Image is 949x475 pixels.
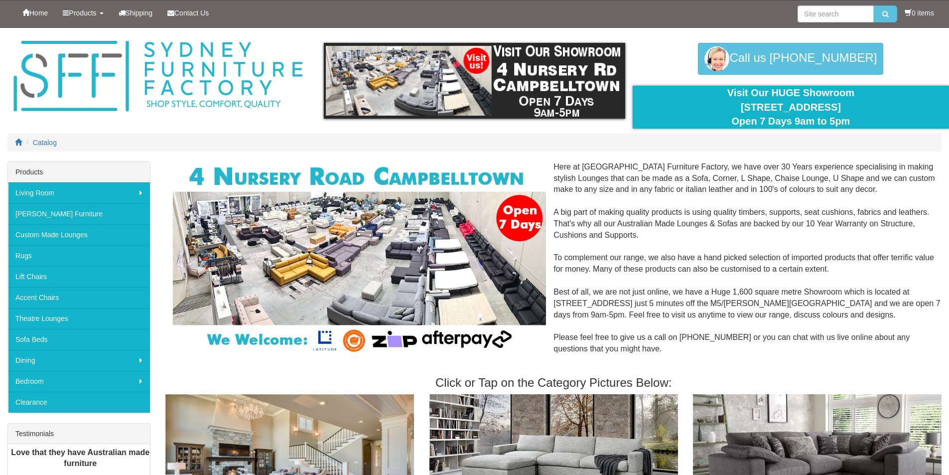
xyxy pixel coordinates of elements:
a: Catalog [33,139,57,147]
span: Home [29,9,48,17]
div: Testimonials [8,424,150,444]
a: Theatre Lounges [8,308,150,329]
a: Living Room [8,182,150,203]
a: Sofa Beds [8,329,150,350]
span: Products [69,9,96,17]
a: [PERSON_NAME] Furniture [8,203,150,224]
a: Home [15,0,55,25]
span: Shipping [126,9,153,17]
a: Products [55,0,111,25]
img: Sydney Furniture Factory [8,38,307,115]
li: 0 items [905,8,934,18]
div: Products [8,162,150,182]
div: Here at [GEOGRAPHIC_DATA] Furniture Factory, we have over 30 Years experience specialising in mak... [165,161,942,366]
b: Love that they have Australian made furniture [11,448,149,468]
h3: Click or Tap on the Category Pictures Below: [165,376,942,389]
a: Custom Made Lounges [8,224,150,245]
img: Corner Modular Lounges [173,161,546,355]
a: Shipping [111,0,160,25]
img: showroom.gif [324,43,625,119]
a: Rugs [8,245,150,266]
a: Dining [8,350,150,371]
span: Contact Us [174,9,209,17]
a: Accent Chairs [8,287,150,308]
div: Visit Our HUGE Showroom [STREET_ADDRESS] Open 7 Days 9am to 5pm [640,86,942,129]
a: Bedroom [8,371,150,392]
a: Lift Chairs [8,266,150,287]
a: Contact Us [160,0,216,25]
a: Clearance [8,392,150,413]
input: Site search [798,5,874,22]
